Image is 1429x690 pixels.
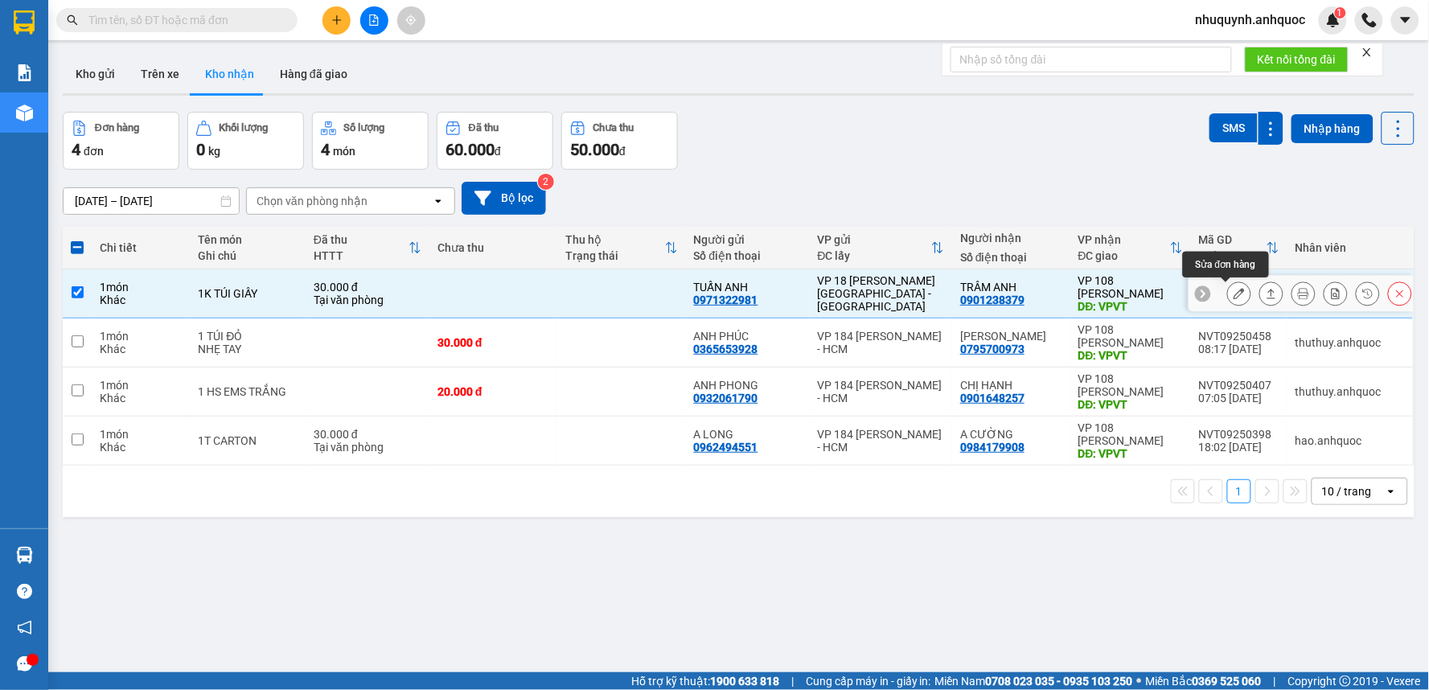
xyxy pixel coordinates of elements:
img: icon-new-feature [1326,13,1341,27]
div: 30.000 đ [437,336,549,349]
button: caret-down [1391,6,1419,35]
div: 30.000 đ [314,428,421,441]
div: 0971322981 [694,294,758,306]
div: ĐC giao [1078,249,1170,262]
div: 1 món [100,428,182,441]
div: VP 108 [PERSON_NAME] [1078,421,1183,447]
button: Chưa thu50.000đ [561,112,678,170]
button: Đã thu60.000đ [437,112,553,170]
div: ĐC lấy [818,249,931,262]
span: Cung cấp máy in - giấy in: [806,672,931,690]
div: ANH PHONG [694,379,802,392]
span: 0 [196,140,205,159]
div: Ngày ĐH [1199,249,1267,262]
svg: open [432,195,445,207]
div: Sửa đơn hàng [1227,281,1251,306]
img: phone-icon [1362,13,1377,27]
div: VP gửi [818,233,931,246]
div: thuthuy.anhquoc [1296,336,1405,349]
sup: 2 [538,174,554,190]
span: question-circle [17,584,32,599]
div: 1 món [100,379,182,392]
div: CHỊ HẠNH [960,379,1062,392]
div: VP 184 [PERSON_NAME] - HCM [818,428,944,454]
div: Chọn văn phòng nhận [257,193,368,209]
span: | [1274,672,1276,690]
th: Toggle SortBy [1191,227,1287,269]
span: search [67,14,78,26]
div: Khác [100,441,182,454]
div: DĐ: VPVT [1078,349,1183,362]
div: VP 184 [PERSON_NAME] - HCM [818,379,944,405]
span: message [17,656,32,672]
span: Miền Nam [935,672,1133,690]
div: NVT09250407 [1199,379,1279,392]
span: 60.000 [446,140,495,159]
span: 4 [72,140,80,159]
sup: 1 [1335,7,1346,18]
div: Chưa thu [437,241,549,254]
strong: 1900 633 818 [710,675,779,688]
th: Toggle SortBy [557,227,685,269]
th: Toggle SortBy [306,227,429,269]
div: 30.000 đ [314,281,421,294]
button: Kho nhận [192,55,267,93]
button: Hàng đã giao [267,55,360,93]
div: Khác [100,294,182,306]
div: 1 món [100,330,182,343]
div: 08:17 [DATE] [1199,343,1279,355]
button: Bộ lọc [462,182,546,215]
input: Tìm tên, số ĐT hoặc mã đơn [88,11,278,29]
strong: 0369 525 060 [1193,675,1262,688]
span: Miền Bắc [1146,672,1262,690]
input: Select a date range. [64,188,239,214]
span: file-add [368,14,380,26]
div: ANH PHÚC [694,330,802,343]
button: file-add [360,6,388,35]
th: Toggle SortBy [810,227,952,269]
div: ANH QUANG [960,330,1062,343]
button: plus [322,6,351,35]
div: Sửa đơn hàng [1183,252,1269,277]
div: NVT09250458 [1199,330,1279,343]
div: A CƯỜNG [960,428,1062,441]
div: 1 TÚI ĐỎ [198,330,298,343]
button: Khối lượng0kg [187,112,304,170]
span: đ [619,145,626,158]
button: Kết nối tổng đài [1245,47,1349,72]
div: DĐ: VPVT [1078,447,1183,460]
div: NHẸ TAY [198,343,298,355]
div: 1K TÚI GIẤY [198,287,298,300]
div: Trạng thái [565,249,664,262]
div: 0901648257 [960,392,1025,405]
div: thuthuy.anhquoc [1296,385,1405,398]
span: món [333,145,355,158]
button: aim [397,6,425,35]
div: HTTT [314,249,409,262]
div: Đơn hàng [95,122,139,133]
div: Thu hộ [565,233,664,246]
input: Nhập số tổng đài [951,47,1232,72]
img: logo-vxr [14,10,35,35]
div: VP 184 [PERSON_NAME] - HCM [818,330,944,355]
th: Toggle SortBy [1070,227,1191,269]
div: VP 108 [PERSON_NAME] [1078,323,1183,349]
strong: 0708 023 035 - 0935 103 250 [986,675,1133,688]
button: Nhập hàng [1291,114,1374,143]
span: 1 [1337,7,1343,18]
div: Đã thu [469,122,499,133]
div: A LONG [694,428,802,441]
span: ⚪️ [1137,678,1142,684]
div: TRÂM ANH [960,281,1062,294]
img: warehouse-icon [16,547,33,564]
img: warehouse-icon [16,105,33,121]
div: 07:05 [DATE] [1199,392,1279,405]
div: VP 108 [PERSON_NAME] [1078,372,1183,398]
span: caret-down [1398,13,1413,27]
button: Trên xe [128,55,192,93]
button: SMS [1209,113,1258,142]
div: Giao hàng [1259,281,1283,306]
div: Khác [100,343,182,355]
div: VP 18 [PERSON_NAME][GEOGRAPHIC_DATA] - [GEOGRAPHIC_DATA] [818,274,944,313]
span: nhuquynh.anhquoc [1183,10,1319,30]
